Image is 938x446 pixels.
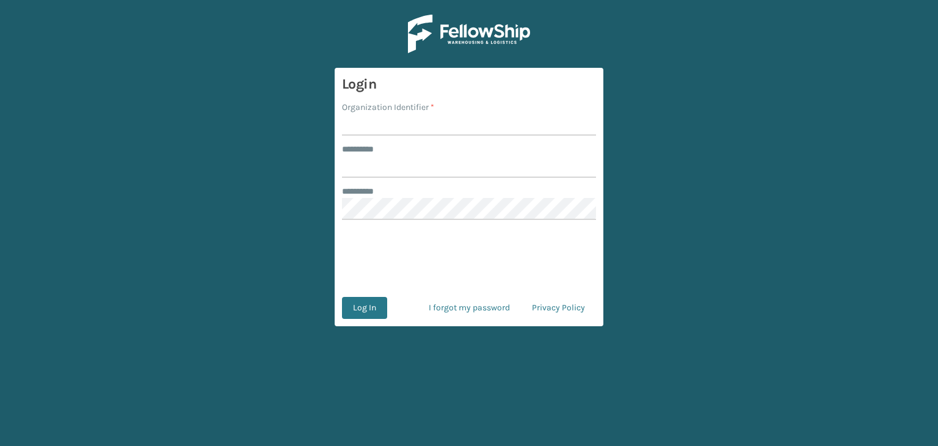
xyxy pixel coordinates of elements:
label: Organization Identifier [342,101,434,114]
button: Log In [342,297,387,319]
a: I forgot my password [418,297,521,319]
iframe: reCAPTCHA [376,235,562,282]
img: Logo [408,15,530,53]
h3: Login [342,75,596,93]
a: Privacy Policy [521,297,596,319]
